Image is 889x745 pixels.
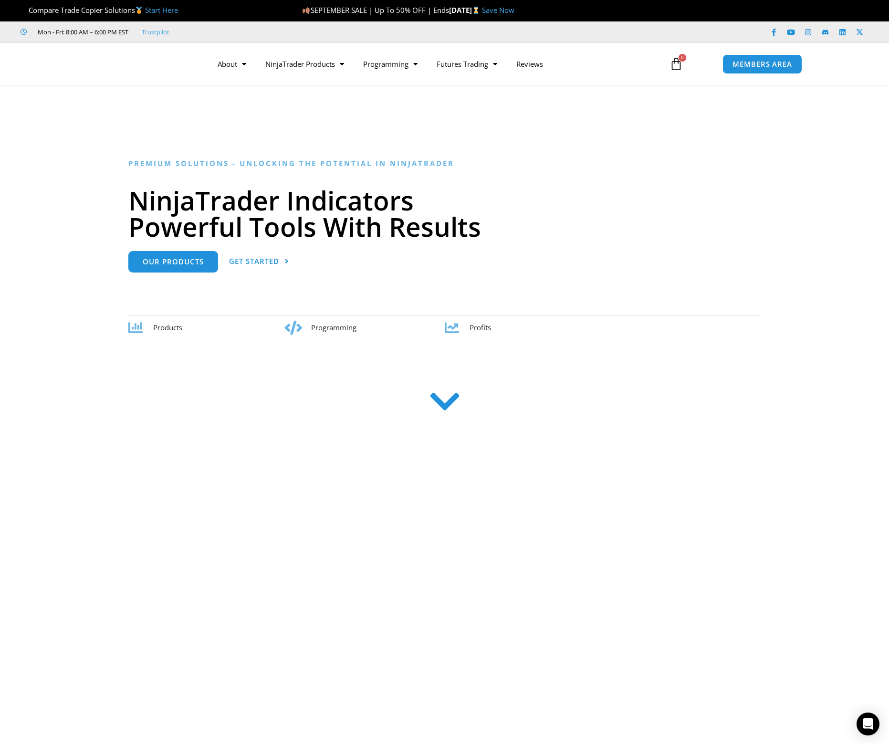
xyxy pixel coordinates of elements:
[507,53,553,75] a: Reviews
[229,258,279,265] span: Get Started
[143,258,204,265] span: Our Products
[128,159,761,168] h6: Premium Solutions - Unlocking the Potential in NinjaTrader
[311,323,356,332] span: Programming
[229,251,289,273] a: Get Started
[857,713,879,735] div: Open Intercom Messenger
[128,187,761,240] h1: NinjaTrader Indicators Powerful Tools With Results
[87,47,189,81] img: LogoAI | Affordable Indicators – NinjaTrader
[732,61,792,68] span: MEMBERS AREA
[302,5,449,15] span: SEPTEMBER SALE | Up To 50% OFF | Ends
[208,53,659,75] nav: Menu
[21,5,178,15] span: Compare Trade Copier Solutions
[470,323,491,332] span: Profits
[21,7,28,14] img: 🏆
[128,251,218,273] a: Our Products
[722,54,802,74] a: MEMBERS AREA
[153,323,182,332] span: Products
[145,5,178,15] a: Start Here
[679,54,686,62] span: 0
[427,53,507,75] a: Futures Trading
[655,50,697,78] a: 0
[449,5,482,15] strong: [DATE]
[35,26,128,38] span: Mon - Fri: 8:00 AM – 6:00 PM EST
[354,53,427,75] a: Programming
[482,5,514,15] a: Save Now
[256,53,354,75] a: NinjaTrader Products
[208,53,256,75] a: About
[142,26,169,38] a: Trustpilot
[472,7,480,14] img: ⌛
[136,7,143,14] img: 🥇
[303,7,310,14] img: 🍂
